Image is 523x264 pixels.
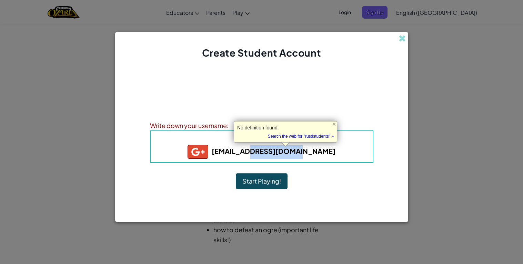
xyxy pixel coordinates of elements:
h4: Account Created! [229,78,294,89]
span: Create Student Account [202,47,321,59]
div: Write down your username: [150,120,373,130]
p: Write down your information so that you don't forget it. Your teacher can also help you reset you... [150,96,373,112]
span: Username [212,136,248,144]
b: : agal3249+gplus [212,136,312,144]
button: Start Playing! [236,173,288,189]
img: gplus_small.png [188,145,208,159]
b: [EMAIL_ADDRESS][DOMAIN_NAME] [188,147,335,155]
